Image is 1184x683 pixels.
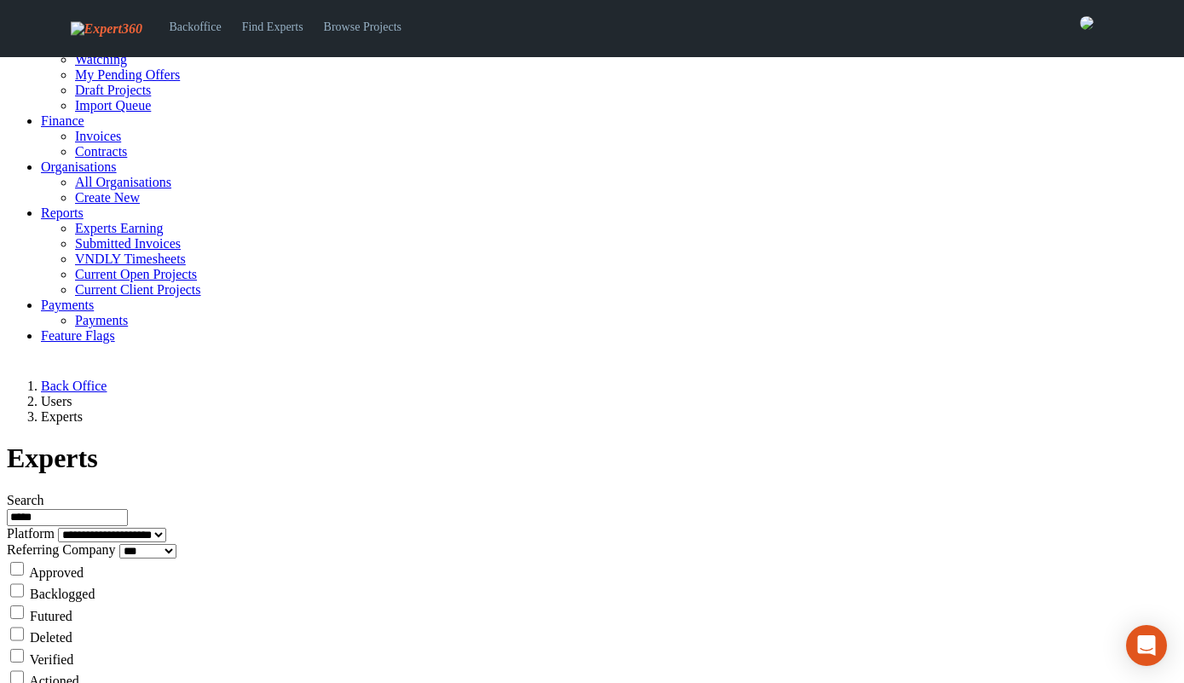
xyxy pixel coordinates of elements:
[75,282,201,297] a: Current Client Projects
[30,608,72,622] label: Futured
[41,205,84,220] a: Reports
[7,443,1177,474] h1: Experts
[75,190,140,205] a: Create New
[75,313,128,327] a: Payments
[75,98,151,113] a: Import Queue
[1126,625,1167,666] div: Open Intercom Messenger
[7,493,44,507] label: Search
[30,587,95,601] label: Backlogged
[41,113,84,128] a: Finance
[41,159,117,174] a: Organisations
[30,651,74,666] label: Verified
[1080,16,1094,30] img: 0421c9a1-ac87-4857-a63f-b59ed7722763-normal.jpeg
[75,236,181,251] a: Submitted Invoices
[7,526,55,541] label: Platform
[75,67,180,82] a: My Pending Offers
[41,394,1177,409] li: Users
[75,175,171,189] a: All Organisations
[75,144,127,159] a: Contracts
[7,542,116,557] label: Referring Company
[75,252,186,266] a: VNDLY Timesheets
[75,267,197,281] a: Current Open Projects
[41,328,115,343] a: Feature Flags
[29,564,84,579] label: Approved
[75,129,121,143] a: Invoices
[30,630,72,645] label: Deleted
[71,21,142,37] img: Expert360
[41,379,107,393] a: Back Office
[75,221,164,235] a: Experts Earning
[75,83,151,97] a: Draft Projects
[41,409,1177,425] li: Experts
[41,298,94,312] a: Payments
[75,52,127,67] a: Watching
